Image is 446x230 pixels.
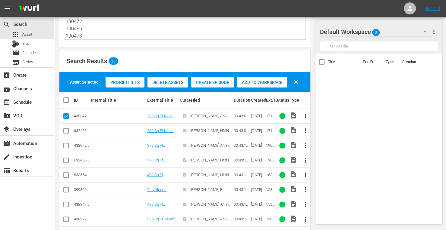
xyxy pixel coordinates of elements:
[147,80,188,85] span: Delete Assets
[430,25,438,39] button: more_vert
[22,59,33,65] span: Series
[382,54,399,70] th: Type
[147,143,174,157] a: 370 Sq Ft Triathlete's Tiny Abode
[22,41,29,47] span: Bits
[191,80,234,85] span: Create Episode
[147,98,178,103] div: External Title
[190,114,231,123] span: [PERSON_NAME] ANY-FORM FYI
[147,114,176,123] a: 200 Sq Ft Mobile Photo Studio
[251,187,264,192] div: [DATE]
[302,157,309,164] span: more_vert
[266,158,275,167] span: 190483
[266,143,275,152] span: 190483
[237,80,287,85] span: Add to Workspace
[298,153,313,167] button: more_vert
[3,21,10,28] span: Search
[191,77,234,87] button: Create Episode
[298,109,313,123] button: more_vert
[302,127,309,134] span: more_vert
[12,59,19,66] span: Series
[106,77,144,87] button: Prohibit Bits
[298,138,313,153] button: more_vert
[74,173,89,177] div: 63356427
[425,6,440,11] a: Sign Out
[190,143,231,152] span: [PERSON_NAME] ANY-FORM FYI
[3,72,10,79] span: Create
[320,23,432,40] div: Default Workspace
[233,98,249,103] div: Duration
[12,40,19,48] div: Bits
[289,98,296,103] div: Type
[74,128,89,133] div: 63245606
[233,187,249,192] div: 00:43:11.295
[266,114,275,123] span: 171817
[251,143,264,148] div: [DATE]
[190,173,231,182] span: [PERSON_NAME] HMN ANY-FORM FYI
[302,216,309,223] span: more_vert
[3,112,10,119] span: VOD
[298,182,313,197] button: more_vert
[190,217,231,226] span: [PERSON_NAME] ANY-FORM FYI
[251,114,264,118] div: [DATE]
[12,31,19,38] span: Asset
[298,197,313,212] button: more_vert
[237,77,287,87] button: Add to Workspace
[3,167,10,174] span: Reports
[147,158,174,171] a: 370 Sq Ft Triathlete's Tiny Abode
[147,77,188,87] button: Delete Assets
[289,200,297,207] span: Video
[190,128,231,137] span: [PERSON_NAME] HMN ANY-FORM FYI
[233,128,249,133] div: 00:43:09.033
[266,98,275,103] div: Ext. ID
[251,128,264,133] div: [DATE]
[372,26,380,39] span: 0
[251,173,264,177] div: [DATE]
[91,98,145,103] div: Internal Title
[277,98,288,103] div: Status
[14,2,43,16] img: ans4CAIJ8jUAAAAAAAAAAAAAAAAAAAAAAAAgQb4GAAAAAAAAAAAAAAAAAAAAAAAAJMjXAAAAAAAAAAAAAAAAAAAAAAAAgAT5G...
[74,114,89,118] div: 43834722
[190,187,225,196] span: [PERSON_NAME] B ANY-FORM FYI 081
[147,187,176,205] a: Tiny House Nation: [STREET_ADDRESS][US_STATE]
[266,173,275,182] span: 153735
[74,202,89,207] div: 43834759
[22,50,36,56] span: Episode
[302,171,309,179] span: more_vert
[233,217,249,221] div: 00:43:10.997
[190,98,232,103] div: Feed
[289,171,297,178] span: Video
[147,173,167,186] a: 493 Sq Ft [US_STATE] Chalet
[67,79,99,85] div: 1 Asset Selected
[66,12,305,40] textarea: 171817 190483 153735 190472 190486 190478
[266,128,275,137] span: 171817
[289,112,297,119] span: Video
[3,85,10,92] span: Channels
[289,141,297,149] span: Video
[74,158,89,162] div: 63245669
[251,202,264,207] div: [DATE]
[147,202,167,216] a: 493 Sq Ft [US_STATE] Chalet
[233,173,249,177] div: 00:43:11.295
[233,158,249,162] div: 00:43:10.922
[190,158,231,167] span: [PERSON_NAME] HMN ANY-FORM FYI
[251,217,264,221] div: [DATE]
[302,186,309,193] span: more_vert
[3,140,10,147] span: Automation
[67,57,107,65] span: Search Results
[233,202,249,207] div: 00:43:11.222
[106,80,144,85] span: Prohibit Bits
[292,78,299,86] span: clear
[180,98,189,103] div: Curated
[22,32,32,38] span: Asset
[12,49,19,57] span: Episode
[3,153,10,161] span: Ingestion
[266,202,275,211] span: 153735
[147,128,176,137] a: 200 Sq Ft Mobile Photo Studio
[251,98,264,103] div: Created
[298,124,313,138] button: more_vert
[266,217,275,226] span: 190472
[430,28,438,35] span: more_vert
[3,126,10,133] span: Overlays
[289,156,297,163] span: Video
[289,127,297,134] span: Video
